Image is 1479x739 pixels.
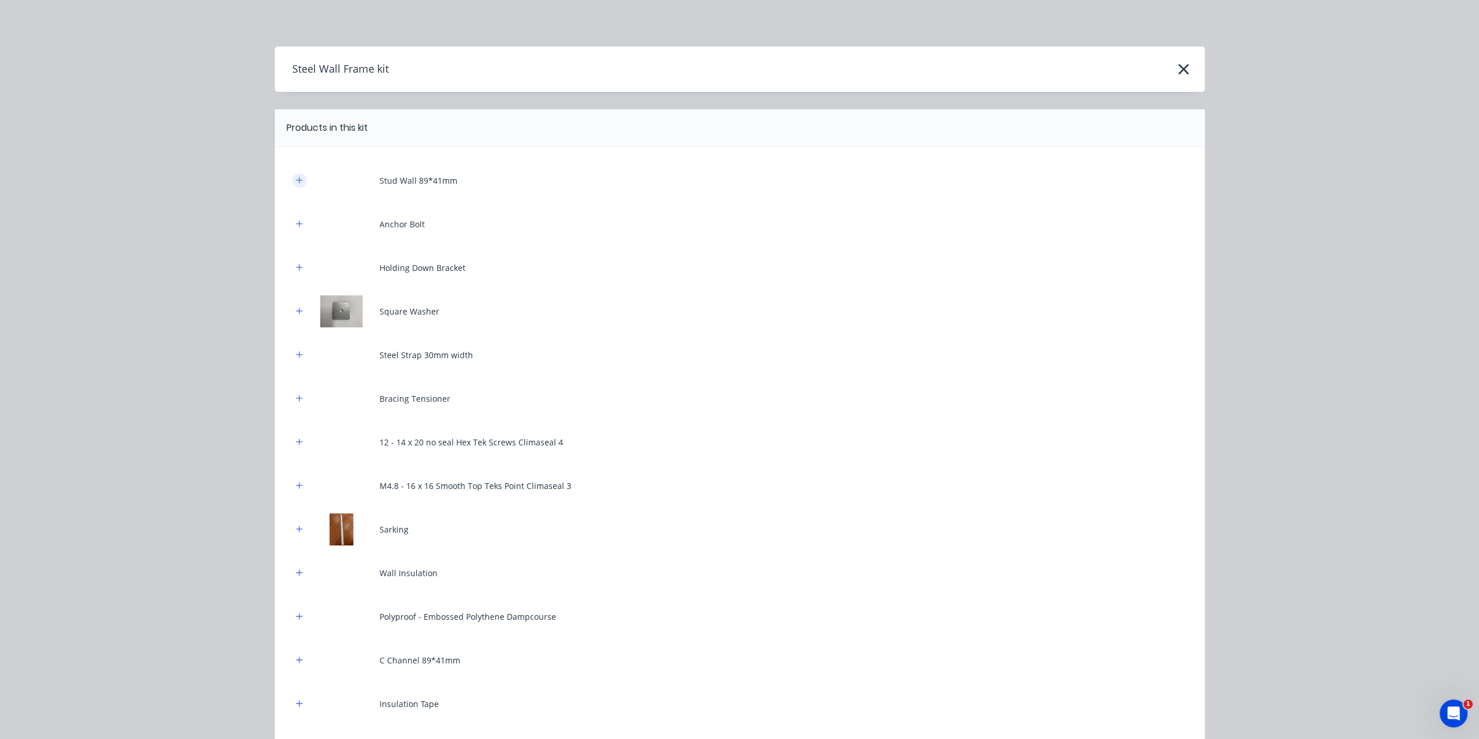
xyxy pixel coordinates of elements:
[275,58,389,80] h4: Steel Wall Frame kit
[379,698,439,710] div: Insulation Tape
[379,436,563,448] div: 12 - 14 x 20 no seal Hex Tek Screws Climaseal 4
[379,567,438,579] div: Wall Insulation
[379,174,457,187] div: Stud Wall 89*41mm
[1439,699,1467,727] iframe: Intercom live chat
[313,513,371,545] img: Sarking
[379,480,571,492] div: M4.8 - 16 x 16 Smooth Top Teks Point Climaseal 3
[1463,699,1473,709] span: 1
[379,349,473,361] div: Steel Strap 30mm width
[379,305,439,317] div: Square Washer
[379,262,465,274] div: Holding Down Bracket
[379,392,450,405] div: Bracing Tensioner
[287,121,368,135] div: Products in this kit
[313,295,371,327] img: Square Washer
[379,654,460,666] div: C Channel 89*41mm
[379,218,425,230] div: Anchor Bolt
[379,523,409,535] div: Sarking
[379,611,556,623] div: Polyproof - Embossed Polythene Dampcourse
